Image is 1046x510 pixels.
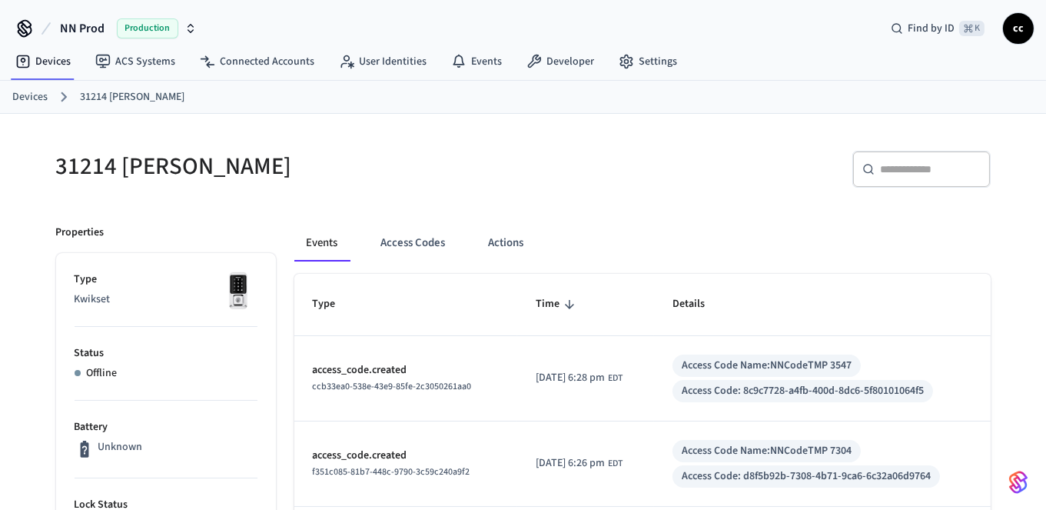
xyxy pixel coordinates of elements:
[878,15,997,42] div: Find by ID⌘ K
[606,48,689,75] a: Settings
[313,380,472,393] span: ccb33ea0-538e-43e9-85fe-2c3050261aa0
[1004,15,1032,42] span: cc
[56,151,514,182] h5: 31214 [PERSON_NAME]
[75,345,257,362] p: Status
[80,89,184,105] a: 31214 [PERSON_NAME]
[313,362,500,378] p: access_code.created
[514,48,606,75] a: Developer
[536,370,605,386] span: [DATE] 6:28 pm
[75,272,257,288] p: Type
[313,448,500,464] p: access_code.created
[477,225,536,262] button: Actions
[682,358,852,374] div: Access Code Name: NNCodeTMP 3547
[12,89,48,105] a: Devices
[682,443,852,459] div: Access Code Name: NNCodeTMP 7304
[1009,470,1028,495] img: SeamLogoGradient.69752ec5.svg
[75,419,257,435] p: Battery
[60,19,105,38] span: NN Prod
[75,292,257,308] p: Kwikset
[188,48,327,75] a: Connected Accounts
[608,372,623,385] span: EDT
[117,18,178,38] span: Production
[369,225,458,262] button: Access Codes
[56,225,105,241] p: Properties
[682,468,931,485] div: Access Code: d8f5b92b-7308-4b71-9ca6-6c32a06d9764
[536,370,623,386] div: America/New_York
[536,455,623,472] div: America/New_York
[536,292,579,316] span: Time
[87,365,118,382] p: Offline
[327,48,439,75] a: User Identities
[83,48,188,75] a: ACS Systems
[682,383,924,399] div: Access Code: 8c9c7728-a4fb-400d-8dc6-5f80101064f5
[3,48,83,75] a: Devices
[219,272,257,310] img: Kwikset Halo Touchscreen Wifi Enabled Smart Lock, Polished Chrome, Front
[959,21,985,36] span: ⌘ K
[313,465,470,478] span: f351c085-81b7-448c-9790-3c59c240a9f2
[439,48,514,75] a: Events
[608,457,623,471] span: EDT
[672,292,725,316] span: Details
[294,225,350,262] button: Events
[98,439,142,455] p: Unknown
[536,455,605,472] span: [DATE] 6:26 pm
[313,292,356,316] span: Type
[908,21,955,36] span: Find by ID
[1003,13,1034,44] button: cc
[294,225,991,262] div: ant example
